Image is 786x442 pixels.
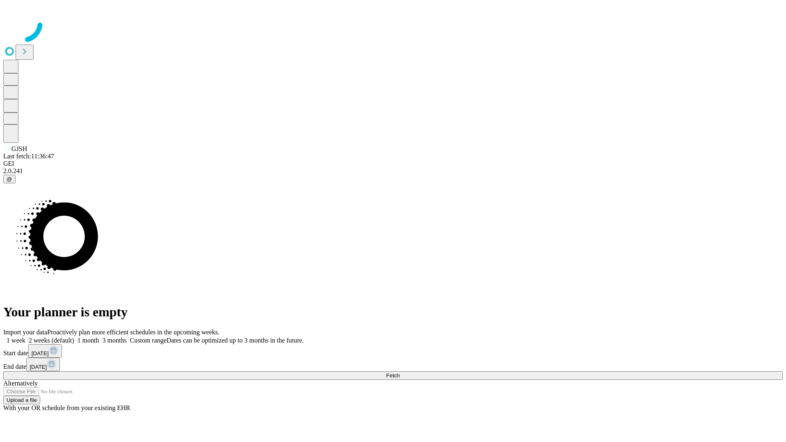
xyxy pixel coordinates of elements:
[3,344,783,358] div: Start date
[77,337,99,344] span: 1 month
[3,175,16,183] button: @
[102,337,126,344] span: 3 months
[7,337,25,344] span: 1 week
[3,380,38,387] span: Alternatively
[28,344,62,358] button: [DATE]
[3,160,783,167] div: GEI
[26,358,60,371] button: [DATE]
[3,371,783,380] button: Fetch
[7,176,12,182] span: @
[3,153,54,160] span: Last fetch: 11:36:47
[3,404,130,411] span: With your OR schedule from your existing EHR
[29,364,47,370] span: [DATE]
[11,145,27,152] span: GJSH
[167,337,304,344] span: Dates can be optimized up to 3 months in the future.
[130,337,166,344] span: Custom range
[386,372,400,379] span: Fetch
[47,329,219,336] span: Proactively plan more efficient schedules in the upcoming weeks.
[29,337,74,344] span: 2 weeks (default)
[3,304,783,320] h1: Your planner is empty
[3,167,783,175] div: 2.0.241
[3,358,783,371] div: End date
[3,329,47,336] span: Import your data
[3,396,40,404] button: Upload a file
[32,350,49,356] span: [DATE]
